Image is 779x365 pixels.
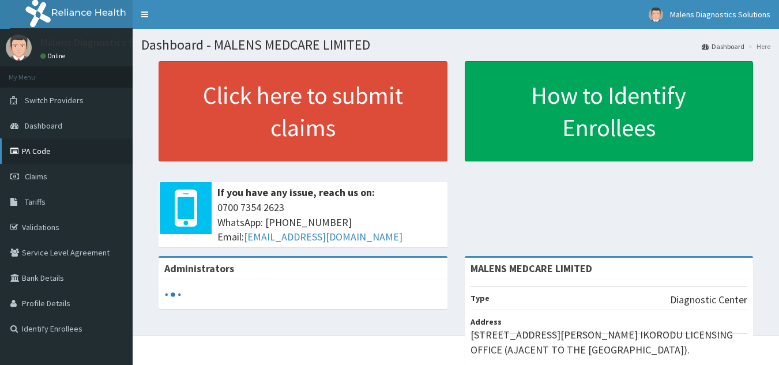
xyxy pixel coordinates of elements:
[159,61,447,161] a: Click here to submit claims
[164,286,182,303] svg: audio-loading
[471,317,502,327] b: Address
[6,35,32,61] img: User Image
[25,171,47,182] span: Claims
[217,200,442,244] span: 0700 7354 2623 WhatsApp: [PHONE_NUMBER] Email:
[244,230,402,243] a: [EMAIL_ADDRESS][DOMAIN_NAME]
[25,121,62,131] span: Dashboard
[471,328,748,357] p: [STREET_ADDRESS][PERSON_NAME] IKORODU LICENSING OFFICE (AJACENT TO THE [GEOGRAPHIC_DATA]).
[746,42,770,51] li: Here
[25,95,84,106] span: Switch Providers
[217,186,375,199] b: If you have any issue, reach us on:
[141,37,770,52] h1: Dashboard - MALENS MEDCARE LIMITED
[471,293,490,303] b: Type
[471,262,592,275] strong: MALENS MEDCARE LIMITED
[670,9,770,20] span: Malens Diagnostics Solutions
[702,42,744,51] a: Dashboard
[25,197,46,207] span: Tariffs
[649,7,663,22] img: User Image
[465,61,754,161] a: How to Identify Enrollees
[670,292,747,307] p: Diagnostic Center
[40,37,171,48] p: Malens Diagnostics Solutions
[164,262,234,275] b: Administrators
[40,52,68,60] a: Online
